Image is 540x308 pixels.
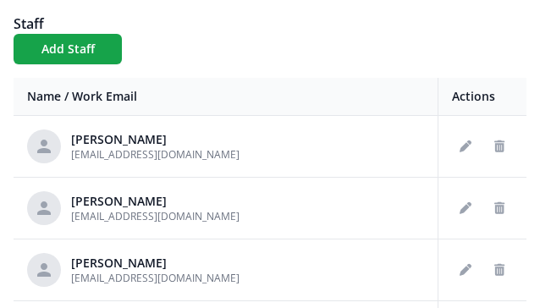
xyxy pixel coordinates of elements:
[452,133,479,160] button: Edit staff
[14,34,122,64] button: Add Staff
[486,133,513,160] button: Delete staff
[71,255,240,272] div: [PERSON_NAME]
[452,256,479,283] button: Edit staff
[71,147,240,162] span: [EMAIL_ADDRESS][DOMAIN_NAME]
[71,193,240,210] div: [PERSON_NAME]
[14,14,526,34] h1: Staff
[438,78,527,116] th: Actions
[14,78,438,116] th: Name / Work Email
[486,256,513,283] button: Delete staff
[486,195,513,222] button: Delete staff
[71,271,240,285] span: [EMAIL_ADDRESS][DOMAIN_NAME]
[71,131,240,148] div: [PERSON_NAME]
[71,209,240,223] span: [EMAIL_ADDRESS][DOMAIN_NAME]
[452,195,479,222] button: Edit staff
